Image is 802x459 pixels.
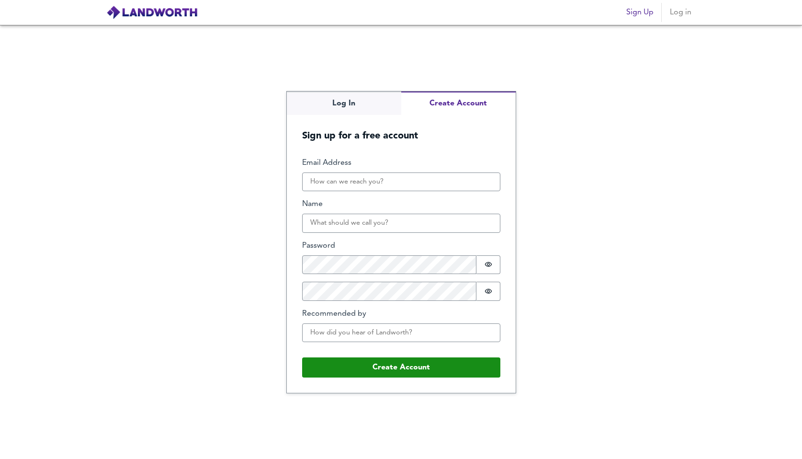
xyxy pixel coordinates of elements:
label: Password [302,241,500,252]
img: logo [106,5,198,20]
input: How did you hear of Landworth? [302,323,500,343]
button: Create Account [401,92,516,115]
button: Show password [476,282,500,301]
label: Name [302,199,500,210]
button: Log In [287,92,401,115]
input: How can we reach you? [302,172,500,192]
span: Log in [669,6,692,19]
button: Create Account [302,357,500,378]
label: Email Address [302,158,500,169]
button: Sign Up [622,3,657,22]
span: Sign Up [626,6,654,19]
button: Show password [476,255,500,275]
label: Recommended by [302,309,500,320]
input: What should we call you? [302,214,500,233]
h5: Sign up for a free account [287,115,516,142]
button: Log in [666,3,696,22]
